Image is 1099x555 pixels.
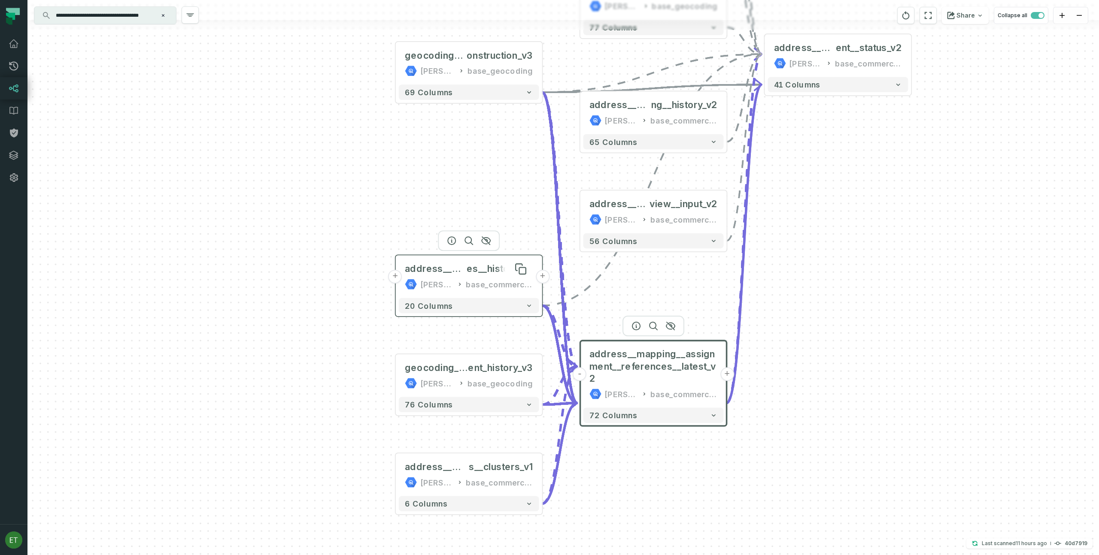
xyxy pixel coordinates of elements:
button: zoom in [1053,7,1071,24]
div: juul-warehouse [420,65,455,77]
span: 56 columns [589,236,638,245]
button: - [573,367,586,381]
span: 41 columns [774,80,820,89]
span: s__clusters_v1 [469,461,533,473]
button: Share [942,7,989,24]
div: juul-warehouse [789,57,823,69]
g: Edge from cfd2467983b54915ef4886cb9e554768 to 2069cf25cecf3d40e99718d092c0c9c3 [542,92,577,403]
g: Edge from cfd2467983b54915ef4886cb9e554768 to 4074b51d0bdd988db215f0aa38966e37 [542,84,762,92]
div: address__mapping__manual_review__input_v2 [589,198,717,210]
span: geocoding_address_c [405,50,467,62]
relative-time: Aug 19, 2025, 10:12 PM CDT [1016,540,1047,546]
span: 20 columns [405,301,453,310]
span: 65 columns [589,137,638,146]
g: Edge from e421754af0d912df3667b1cf998020e6 to 2069cf25cecf3d40e99718d092c0c9c3 [542,403,577,405]
div: juul-warehouse [420,377,455,389]
span: address__mapping__assignment__references__latest_v2 [589,348,717,385]
button: Clear search query [159,11,167,20]
div: base_commercial_address_mapping [466,278,533,290]
span: address__mapping__manual_re [589,198,650,210]
p: Last scanned [982,539,1047,548]
span: address__mapping__assignment__referenc [405,263,467,275]
button: + [720,367,734,381]
button: Collapse all [994,7,1048,24]
g: Edge from 2069cf25cecf3d40e99718d092c0c9c3 to 4074b51d0bdd988db215f0aa38966e37 [727,84,762,403]
div: address__mapping__assignment__references__history_v2 [405,263,533,275]
div: juul-warehouse [420,278,454,290]
span: ng__history_v2 [651,99,718,111]
span: onstruction_v3 [467,50,533,62]
button: + [536,270,549,284]
div: base_geocoding [468,65,533,77]
div: juul-warehouse [420,476,454,488]
span: address__mapping__assignment__reference [405,461,469,473]
div: base_commercial_address_mapping [650,115,717,127]
span: es__history_v2 [467,263,533,275]
span: 72 columns [589,411,638,420]
div: juul-warehouse [604,388,638,400]
div: address__mapping__assignment__status_v2 [774,42,902,54]
span: 77 columns [589,23,638,32]
span: address__mapping__scori [589,99,651,111]
img: avatar of Eric Thompson [5,531,22,549]
div: juul-warehouse [604,213,638,225]
div: address__mapping__scoring__history_v2 [589,99,717,111]
div: geocoding_address_geocoding_assignment_history_v3 [405,362,533,374]
div: juul-warehouse [604,115,638,127]
button: zoom out [1071,7,1088,24]
div: base_commercial_address_mapping [835,57,902,69]
g: Edge from 004e64620aa728142af552ee24d276c7 to 4074b51d0bdd988db215f0aa38966e37 [727,54,762,142]
span: ent_history_v3 [468,362,533,374]
div: address__mapping__assignment__references__clusters_v1 [405,461,533,473]
div: base_commercial_address_mapping [466,476,533,488]
span: 76 columns [405,400,453,409]
span: geocoding_address_geocoding_assignm [405,362,468,374]
div: geocoding_address_construction_v3 [405,50,533,62]
button: + [389,270,402,284]
div: base_commercial_address_mapping [650,213,717,225]
span: ent__status_v2 [836,42,902,54]
div: base_commercial_address_mapping [650,388,717,400]
g: Edge from 4faaae80798a0fbf769d9a4b3d46621c to 2069cf25cecf3d40e99718d092c0c9c3 [542,403,577,504]
span: 6 columns [405,499,447,508]
span: 69 columns [405,87,453,97]
div: base_geocoding [468,377,533,389]
h4: 40d7919 [1065,541,1087,546]
g: Edge from d63aa54b26794816bfcbf3b5eb2fee66 to 4074b51d0bdd988db215f0aa38966e37 [727,27,762,54]
span: view__input_v2 [650,198,717,210]
span: address__mapping__assignm [774,42,836,54]
g: Edge from 8739c01cc1c1ac72bc8268cbdce901a0 to 2069cf25cecf3d40e99718d092c0c9c3 [542,305,577,366]
g: Edge from cfd2467983b54915ef4886cb9e554768 to 4074b51d0bdd988db215f0aa38966e37 [542,54,762,92]
g: Edge from 8739c01cc1c1ac72bc8268cbdce901a0 to 4074b51d0bdd988db215f0aa38966e37 [542,54,762,305]
button: Last scanned[DATE] 10:12:44 PM40d7919 [966,538,1093,549]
